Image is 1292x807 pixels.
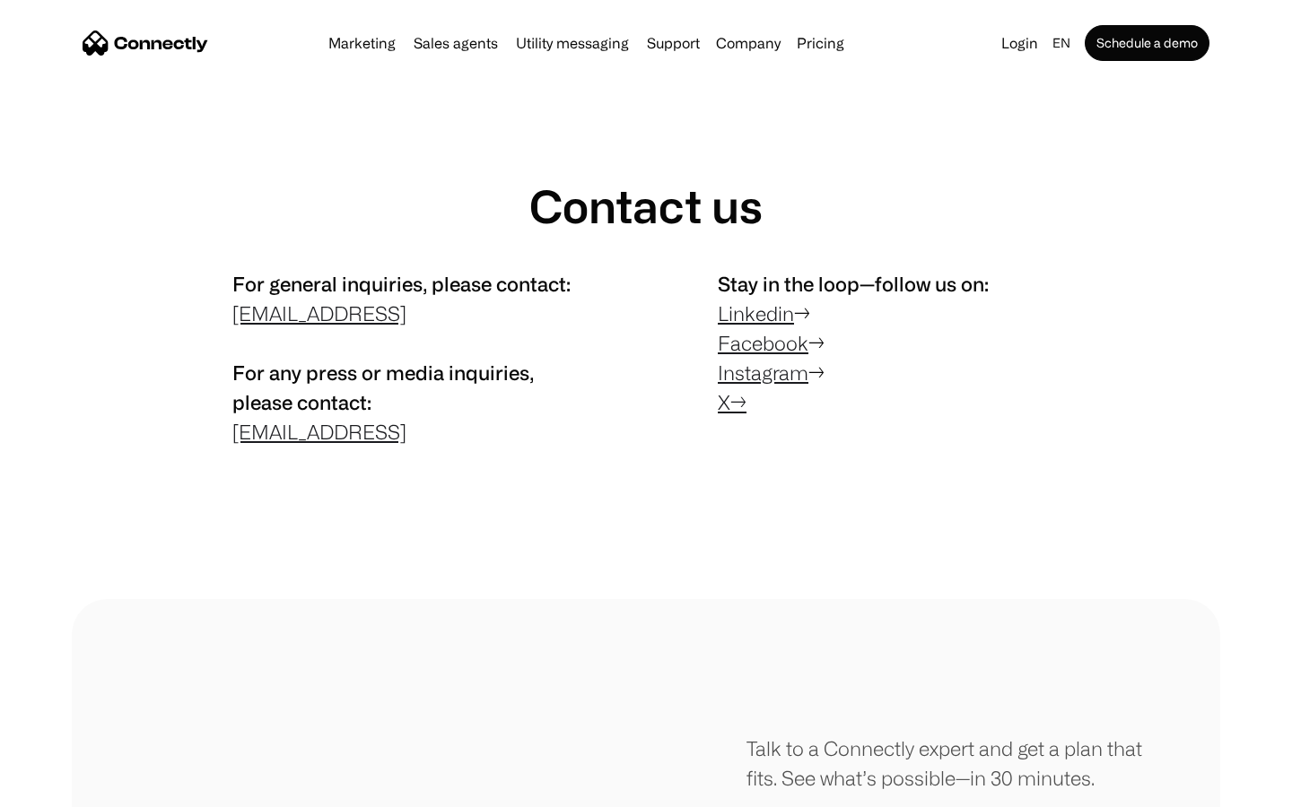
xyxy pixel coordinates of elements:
h1: Contact us [529,179,763,233]
span: Stay in the loop—follow us on: [718,273,989,295]
div: en [1052,30,1070,56]
a: home [83,30,208,56]
div: Talk to a Connectly expert and get a plan that fits. See what’s possible—in 30 minutes. [746,733,1148,793]
a: Support [640,36,707,50]
aside: Language selected: English [18,774,108,801]
a: Utility messaging [509,36,636,50]
div: Company [711,30,786,56]
a: Login [994,30,1045,56]
a: [EMAIL_ADDRESS] [232,302,406,325]
a: [EMAIL_ADDRESS] [232,421,406,443]
a: Pricing [790,36,851,50]
a: Sales agents [406,36,505,50]
a: Instagram [718,361,808,384]
a: Schedule a demo [1085,25,1209,61]
a: Facebook [718,332,808,354]
span: For general inquiries, please contact: [232,273,571,295]
p: → → → [718,269,1060,417]
a: Linkedin [718,302,794,325]
ul: Language list [36,776,108,801]
div: Company [716,30,781,56]
a: → [730,391,746,413]
a: Marketing [321,36,403,50]
span: For any press or media inquiries, please contact: [232,361,534,413]
div: en [1045,30,1081,56]
a: X [718,391,730,413]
